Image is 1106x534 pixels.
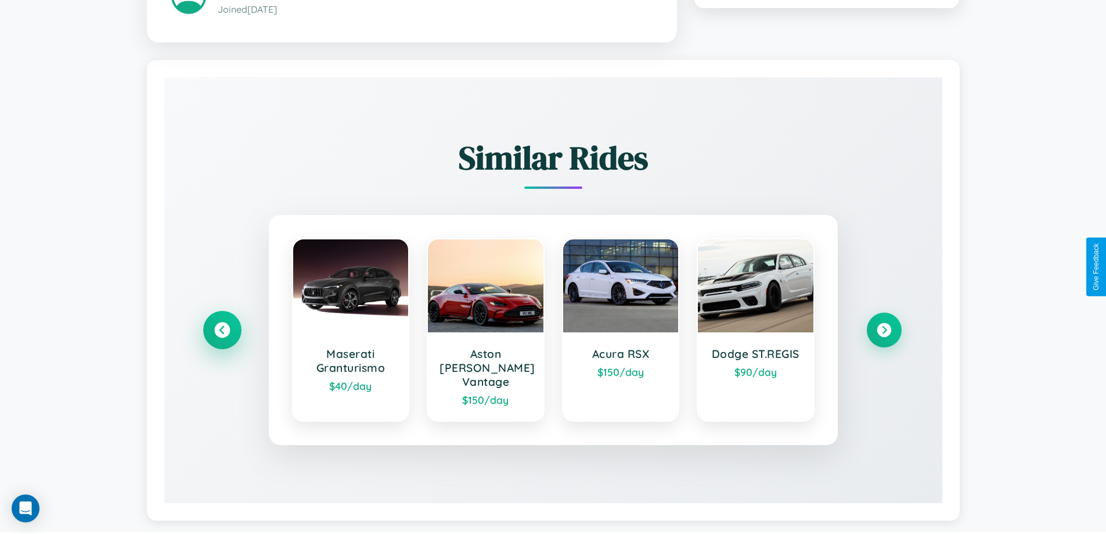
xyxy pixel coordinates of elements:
h3: Maserati Granturismo [305,347,397,375]
h3: Aston [PERSON_NAME] Vantage [439,347,532,389]
a: Acura RSX$150/day [562,238,680,422]
a: Dodge ST.REGIS$90/day [697,238,815,422]
h3: Dodge ST.REGIS [709,347,802,361]
a: Maserati Granturismo$40/day [292,238,410,422]
h2: Similar Rides [205,135,902,180]
div: $ 150 /day [575,365,667,378]
h3: Acura RSX [575,347,667,361]
div: Give Feedback [1092,243,1100,291]
p: Joined [DATE] [218,1,653,18]
div: $ 90 /day [709,365,802,378]
div: Open Intercom Messenger [12,494,39,522]
div: $ 40 /day [305,379,397,392]
div: $ 150 /day [439,393,532,406]
a: Aston [PERSON_NAME] Vantage$150/day [427,238,545,422]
